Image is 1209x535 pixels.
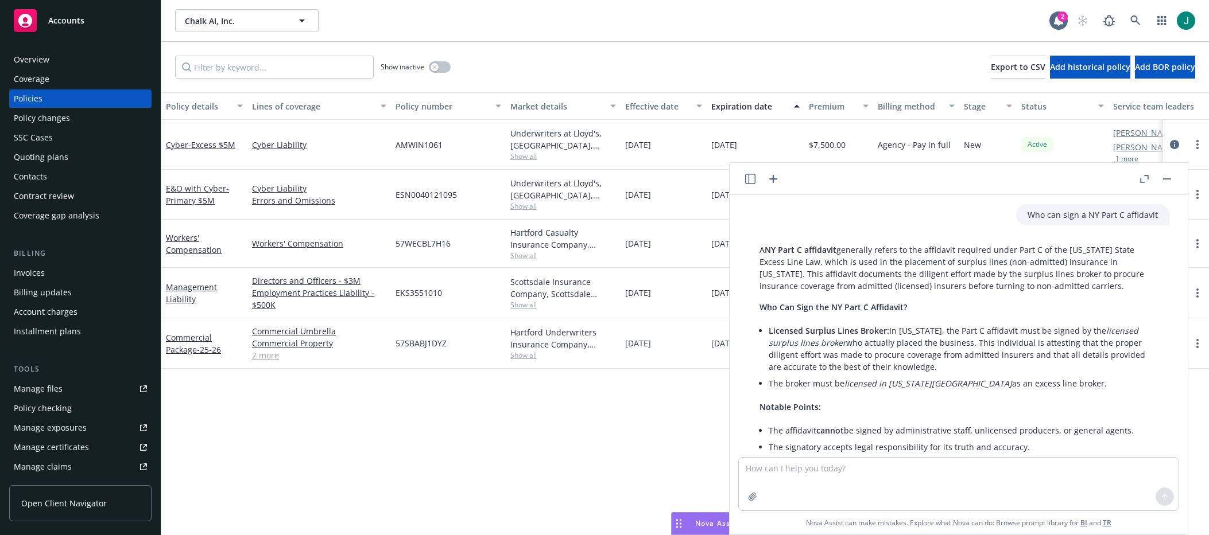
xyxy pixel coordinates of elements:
span: [DATE] [625,189,651,201]
div: Policy changes [14,109,70,127]
span: Accounts [48,16,84,25]
span: Show all [510,350,616,360]
button: Market details [506,92,621,120]
span: Show all [510,300,616,310]
span: Notable Points: [759,401,821,412]
a: Policy checking [9,399,152,417]
button: Policy number [391,92,506,120]
button: Export to CSV [991,56,1045,79]
span: - Excess $5M [188,139,235,150]
div: Billing updates [14,283,72,302]
span: AMWIN1061 [396,139,443,151]
span: - 25-26 [197,344,221,355]
a: Account charges [9,303,152,321]
a: more [1191,286,1204,300]
span: [DATE] [711,189,737,201]
div: Effective date [625,100,689,112]
span: [DATE] [625,337,651,349]
a: circleInformation [1168,138,1181,151]
span: [DATE] [625,139,651,151]
a: Policies [9,89,152,108]
a: Policy changes [9,109,152,127]
span: 57SBABJ1DYZ [396,337,447,349]
a: Manage claims [9,458,152,476]
span: [DATE] [625,287,651,299]
a: Accounts [9,5,152,37]
a: Employment Practices Liability - $500K [252,287,386,311]
div: Manage claims [14,458,72,476]
div: Policy number [396,100,489,112]
button: Policy details [161,92,247,120]
a: Billing updates [9,283,152,302]
li: The affidavit be signed by administrative staff, unlicensed producers, or general agents. [769,422,1158,439]
div: 2 [1057,11,1068,22]
span: 57WECBL7H16 [396,237,451,249]
a: Manage files [9,380,152,398]
span: EKS3551010 [396,287,442,299]
div: Hartford Casualty Insurance Company, Hartford Insurance Group [510,227,616,251]
div: Manage files [14,380,63,398]
div: Tools [9,364,152,375]
span: NY Part C affidavit [765,244,836,255]
a: Workers' Compensation [252,237,386,249]
button: Premium [804,92,873,120]
span: [DATE] [625,237,651,249]
button: Expiration date [707,92,804,120]
a: Commercial Property [252,337,386,349]
button: Chalk AI, Inc. [175,9,319,32]
div: Contract review [14,187,74,205]
a: Commercial Umbrella [252,325,386,337]
div: Expiration date [711,100,787,112]
span: Show all [510,201,616,211]
span: Chalk AI, Inc. [185,15,284,27]
div: Hartford Underwriters Insurance Company, Hartford Insurance Group [510,326,616,350]
a: Management Liability [166,282,217,304]
a: BI [1080,518,1087,528]
p: Who can sign a NY Part C affidavit [1028,209,1158,221]
div: Premium [809,100,856,112]
button: Stage [959,92,1017,120]
li: The signatory accepts legal responsibility for its truth and accuracy. [769,439,1158,455]
a: Installment plans [9,322,152,341]
div: Coverage gap analysis [14,206,99,225]
div: Billing [9,248,152,259]
button: Lines of coverage [247,92,391,120]
div: Overview [14,50,49,69]
a: Contacts [9,167,152,186]
span: Licensed Surplus Lines Broker: [769,325,889,336]
a: Coverage [9,70,152,88]
input: Filter by keyword... [175,56,374,79]
span: Add BOR policy [1135,61,1195,72]
span: Agency - Pay in full [878,139,951,151]
p: A generally refers to the affidavit required under Part C of the [US_STATE] State Excess Line Law... [759,244,1158,292]
a: Overview [9,50,152,69]
a: Invoices [9,264,152,282]
button: Billing method [873,92,959,120]
img: photo [1177,11,1195,30]
span: Export to CSV [991,61,1045,72]
span: Add historical policy [1050,61,1130,72]
a: 2 more [252,349,386,361]
a: Coverage gap analysis [9,206,152,225]
a: Directors and Officers - $3M [252,275,386,287]
span: Manage exposures [9,419,152,437]
a: more [1191,237,1204,251]
div: Service team leaders [1113,100,1206,112]
div: Status [1021,100,1091,112]
a: Quoting plans [9,148,152,166]
span: ESN0040121095 [396,189,457,201]
div: SSC Cases [14,128,53,147]
em: licensed in [US_STATE][GEOGRAPHIC_DATA] [844,378,1012,389]
div: Policy checking [14,399,72,417]
a: Cyber Liability [252,139,386,151]
div: Drag to move [672,513,686,534]
span: $7,500.00 [809,139,846,151]
a: Search [1124,9,1147,32]
span: [DATE] [711,237,737,249]
div: Underwriters at Lloyd's, [GEOGRAPHIC_DATA], [PERSON_NAME] of London, CFC Underwriting, Amwins [510,177,616,201]
span: Show all [510,251,616,260]
a: more [1191,188,1204,201]
span: Show inactive [381,62,424,72]
div: Contacts [14,167,47,186]
span: Show all [510,151,616,161]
